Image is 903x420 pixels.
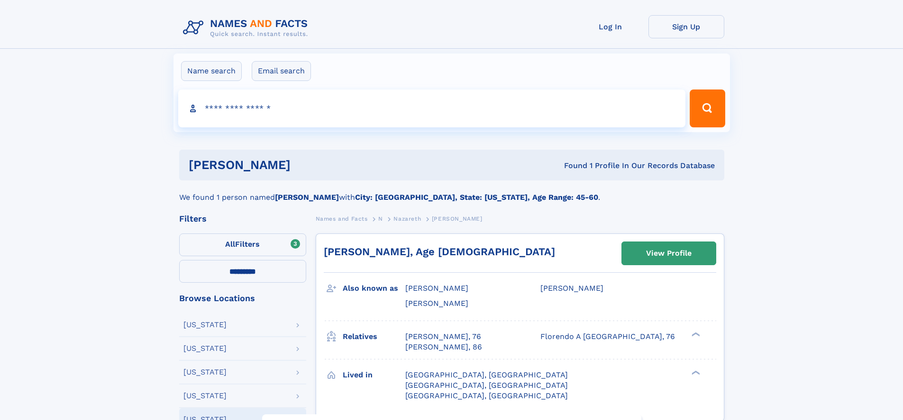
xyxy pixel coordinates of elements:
a: [PERSON_NAME], Age [DEMOGRAPHIC_DATA] [324,246,555,258]
div: [US_STATE] [183,345,227,352]
span: N [378,215,383,222]
a: Sign Up [648,15,724,38]
span: [PERSON_NAME] [405,299,468,308]
div: [US_STATE] [183,392,227,400]
span: [GEOGRAPHIC_DATA], [GEOGRAPHIC_DATA] [405,370,568,379]
h1: [PERSON_NAME] [189,159,428,171]
a: View Profile [622,242,716,265]
span: [GEOGRAPHIC_DATA], [GEOGRAPHIC_DATA] [405,381,568,390]
h3: Relatives [343,329,405,345]
span: [PERSON_NAME] [432,215,483,222]
a: N [378,213,383,224]
h3: Lived in [343,367,405,383]
div: Found 1 Profile In Our Records Database [427,161,715,171]
div: ❯ [689,369,701,375]
div: [US_STATE] [183,368,227,376]
span: All [225,240,235,249]
b: [PERSON_NAME] [275,193,339,202]
b: City: [GEOGRAPHIC_DATA], State: [US_STATE], Age Range: 45-60 [355,193,598,202]
span: [PERSON_NAME] [540,284,603,293]
input: search input [178,89,686,127]
a: Florendo A [GEOGRAPHIC_DATA], 76 [540,331,675,342]
div: We found 1 person named with . [179,180,724,203]
div: [US_STATE] [183,321,227,329]
a: Nazareth [393,213,421,224]
img: Logo Names and Facts [179,15,316,41]
div: ❯ [689,331,701,337]
a: Log In [573,15,648,38]
div: View Profile [646,242,692,264]
div: Browse Locations [179,294,306,303]
label: Email search [252,61,311,81]
span: Nazareth [393,215,421,222]
span: [GEOGRAPHIC_DATA], [GEOGRAPHIC_DATA] [405,391,568,400]
label: Name search [181,61,242,81]
h3: Also known as [343,280,405,296]
span: [PERSON_NAME] [405,284,468,293]
a: Names and Facts [316,213,368,224]
a: [PERSON_NAME], 86 [405,342,482,352]
button: Search Button [690,89,725,127]
div: Filters [179,214,306,223]
a: [PERSON_NAME], 76 [405,331,481,342]
label: Filters [179,233,306,256]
